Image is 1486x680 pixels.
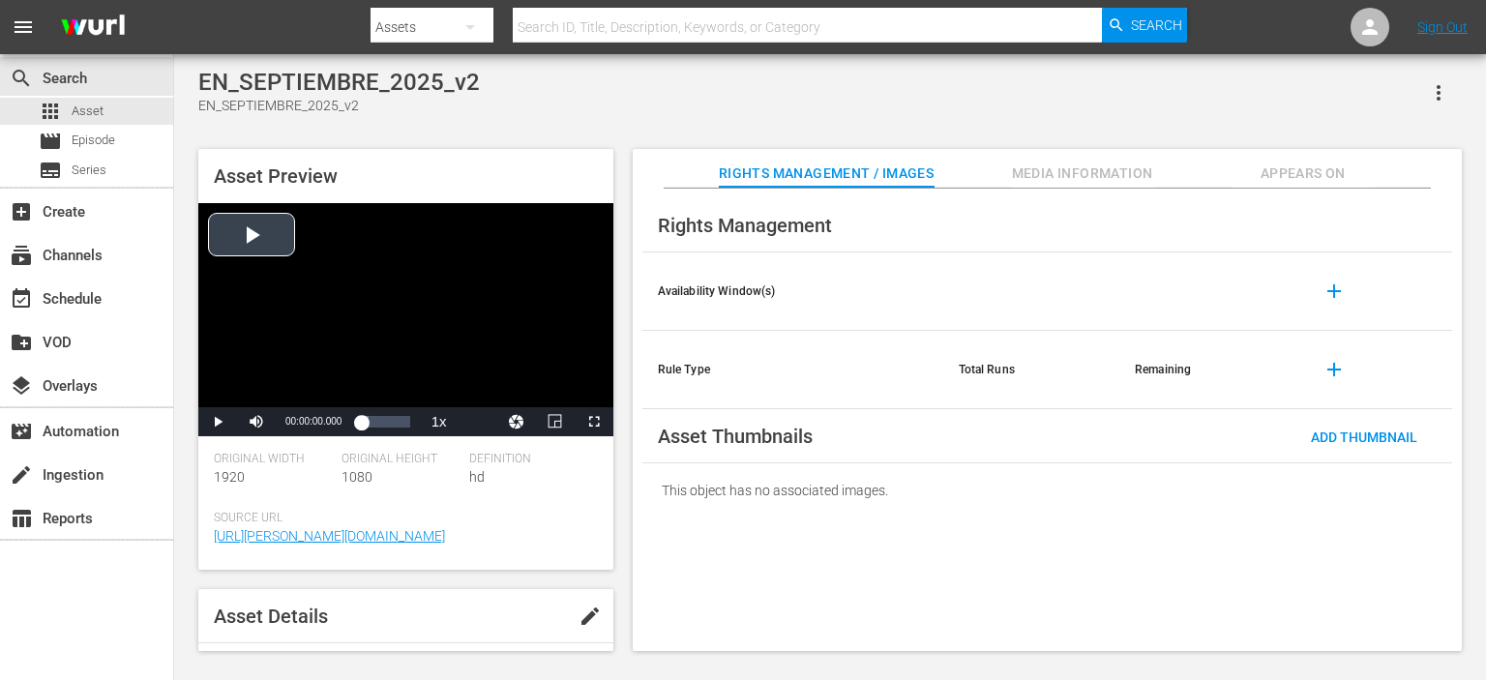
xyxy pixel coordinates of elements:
[198,407,237,436] button: Play
[1323,358,1346,381] span: add
[198,203,613,436] div: Video Player
[658,214,832,237] span: Rights Management
[1417,19,1468,35] a: Sign Out
[1119,331,1295,409] th: Remaining
[10,287,33,310] span: Schedule
[12,15,35,39] span: menu
[1295,429,1433,445] span: Add Thumbnail
[1311,268,1357,314] button: add
[214,452,332,467] span: Original Width
[10,331,33,354] span: VOD
[943,331,1119,409] th: Total Runs
[10,420,33,443] span: Automation
[1323,280,1346,303] span: add
[72,131,115,150] span: Episode
[198,96,480,116] div: EN_SEPTIEMBRE_2025_v2
[497,407,536,436] button: Jump To Time
[214,164,338,188] span: Asset Preview
[10,507,33,530] span: Reports
[214,511,588,526] span: Source Url
[214,605,328,628] span: Asset Details
[567,593,613,639] button: edit
[719,162,934,186] span: Rights Management / Images
[214,528,445,544] a: [URL][PERSON_NAME][DOMAIN_NAME]
[39,100,62,123] span: Asset
[536,407,575,436] button: Picture-in-Picture
[579,605,602,628] span: edit
[1231,162,1376,186] span: Appears On
[469,452,587,467] span: Definition
[469,469,485,485] span: hd
[420,407,459,436] button: Playback Rate
[10,67,33,90] span: Search
[1131,8,1182,43] span: Search
[285,416,342,427] span: 00:00:00.000
[72,102,104,121] span: Asset
[1010,162,1155,186] span: Media Information
[46,5,139,50] img: ans4CAIJ8jUAAAAAAAAAAAAAAAAAAAAAAAAgQb4GAAAAAAAAAAAAAAAAAAAAAAAAJMjXAAAAAAAAAAAAAAAAAAAAAAAAgAT5G...
[10,244,33,267] span: Channels
[10,463,33,487] span: Ingestion
[342,452,460,467] span: Original Height
[72,161,106,180] span: Series
[642,463,1452,517] div: This object has no associated images.
[237,407,276,436] button: Mute
[39,130,62,153] span: Episode
[575,407,613,436] button: Fullscreen
[39,159,62,182] span: Series
[1102,8,1187,43] button: Search
[10,374,33,398] span: Overlays
[342,469,372,485] span: 1080
[658,425,813,448] span: Asset Thumbnails
[361,416,409,428] div: Progress Bar
[642,331,943,409] th: Rule Type
[1311,346,1357,393] button: add
[214,469,245,485] span: 1920
[10,200,33,223] span: Create
[642,252,943,331] th: Availability Window(s)
[1295,419,1433,454] button: Add Thumbnail
[198,69,480,96] div: EN_SEPTIEMBRE_2025_v2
